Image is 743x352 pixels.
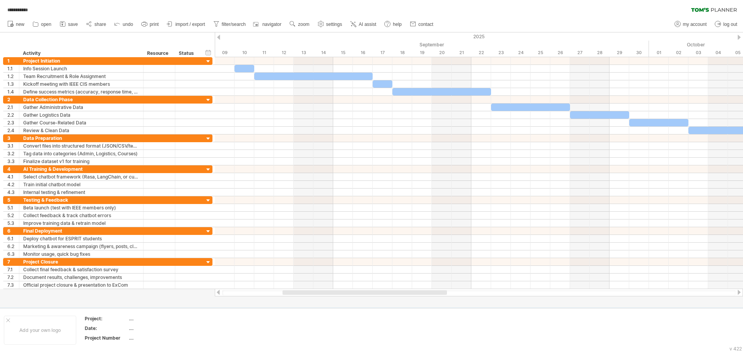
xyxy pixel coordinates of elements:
div: Train initial chatbot model [23,181,139,188]
span: contact [418,22,433,27]
a: contact [408,19,436,29]
div: Gather Course-Related Data [23,119,139,126]
div: 7 [7,258,19,265]
a: import / export [165,19,207,29]
span: print [150,22,159,27]
a: help [382,19,404,29]
div: Project Closure [23,258,139,265]
div: 2.4 [7,127,19,134]
div: 5.2 [7,212,19,219]
span: help [393,22,402,27]
div: 1.2 [7,73,19,80]
div: 3.1 [7,142,19,150]
div: Collect final feedback & satisfaction survey [23,266,139,273]
div: Gather Logistics Data [23,111,139,119]
div: Document results, challenges, improvements [23,274,139,281]
div: Final Deployment [23,227,139,235]
div: Tuesday, 9 September 2025 [215,49,235,57]
div: 4.1 [7,173,19,180]
div: Project Initiation [23,57,139,65]
div: Tuesday, 16 September 2025 [353,49,373,57]
div: Beta launch (test with IEEE members only) [23,204,139,211]
div: Review & Clean Data [23,127,139,134]
div: 5.3 [7,219,19,227]
div: Wednesday, 1 October 2025 [649,49,669,57]
div: Friday, 3 October 2025 [688,49,708,57]
div: Convert files into structured format (JSON/CSV/text corpus) [23,142,139,150]
a: navigator [252,19,284,29]
div: 2.1 [7,104,19,111]
div: 2 [7,96,19,103]
div: AI Training & Development [23,165,139,173]
div: Kickoff meeting with IEEE CIS members [23,80,139,88]
div: Tuesday, 30 September 2025 [629,49,649,57]
div: Sunday, 28 September 2025 [590,49,609,57]
a: print [139,19,161,29]
span: my account [683,22,707,27]
div: Deploy chatbot for ESPRIT students [23,235,139,242]
div: 5.1 [7,204,19,211]
a: share [84,19,108,29]
div: Wednesday, 10 September 2025 [235,49,254,57]
div: Project Number [85,335,127,341]
div: Add your own logo [4,316,76,345]
div: .... [129,325,194,332]
div: .... [129,335,194,341]
div: 6 [7,227,19,235]
div: 1 [7,57,19,65]
div: Team Recruitment & Role Assignment [23,73,139,80]
div: Info Session Launch [23,65,139,72]
div: Sunday, 21 September 2025 [452,49,471,57]
div: Thursday, 11 September 2025 [254,49,274,57]
a: new [5,19,27,29]
span: import / export [175,22,205,27]
div: Define success metrics (accuracy, response time, adoption) [23,88,139,95]
a: my account [673,19,709,29]
div: 3.2 [7,150,19,157]
div: Thursday, 25 September 2025 [531,49,550,57]
span: settings [326,22,342,27]
span: undo [123,22,133,27]
div: Saturday, 27 September 2025 [570,49,590,57]
div: Tag data into categories (Admin, Logistics, Courses) [23,150,139,157]
div: Testing & Feedback [23,196,139,204]
div: 5 [7,196,19,204]
a: open [31,19,54,29]
div: Marketing & awareness campaign (flyers, posts, class visits) [23,243,139,250]
div: Friday, 12 September 2025 [274,49,294,57]
div: Tuesday, 23 September 2025 [491,49,511,57]
div: 6.3 [7,250,19,258]
span: log out [723,22,737,27]
span: zoom [298,22,309,27]
a: save [58,19,80,29]
div: Saturday, 13 September 2025 [294,49,313,57]
div: Resource [147,49,171,57]
div: Wednesday, 24 September 2025 [511,49,531,57]
div: Data Collection Phase [23,96,139,103]
div: Sunday, 14 September 2025 [313,49,333,57]
div: Monitor usage, quick bug fixes [23,250,139,258]
div: Data Preparation [23,134,139,142]
div: Collect feedback & track chatbot errors [23,212,139,219]
div: 6.1 [7,235,19,242]
span: open [41,22,51,27]
div: Wednesday, 17 September 2025 [373,49,392,57]
div: Monday, 29 September 2025 [609,49,629,57]
div: Gather Administrative Data [23,104,139,111]
a: zoom [288,19,312,29]
span: share [94,22,106,27]
div: 1.3 [7,80,19,88]
div: 3.3 [7,158,19,165]
div: 7.3 [7,281,19,289]
div: Improve training data & retrain model [23,219,139,227]
div: 4.2 [7,181,19,188]
span: save [68,22,78,27]
div: Finalize dataset v1 for training [23,158,139,165]
div: 7.2 [7,274,19,281]
div: Official project closure & presentation to ExCom [23,281,139,289]
a: AI assist [348,19,378,29]
div: Thursday, 18 September 2025 [392,49,412,57]
div: Friday, 26 September 2025 [550,49,570,57]
div: 1.1 [7,65,19,72]
div: Status [179,49,196,57]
